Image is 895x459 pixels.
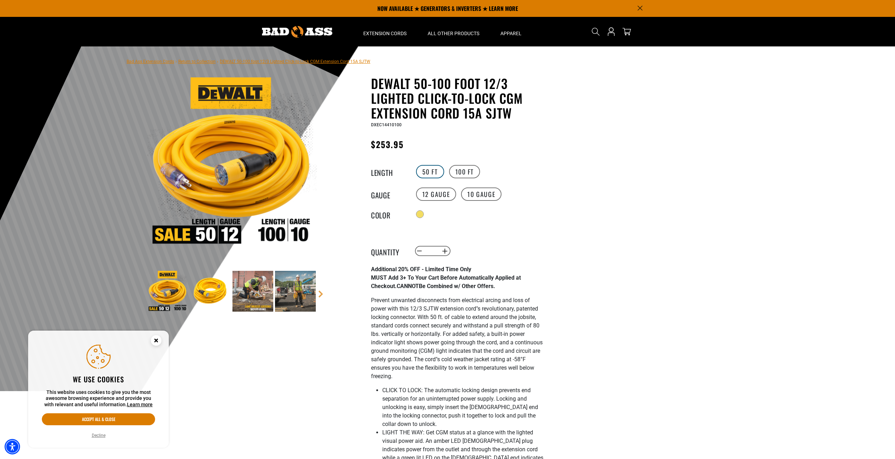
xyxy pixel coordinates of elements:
span: Prevent unwanted disconnects from electrical arcing and loss of power with this 12/3 SJTW extensi... [371,297,543,380]
span: DEWALT 50-100 foot 12/3 Lighted Click-to-Lock CGM Extension Cord 15A SJTW [220,59,370,64]
div: Accessibility Menu [5,439,20,454]
label: 12 Gauge [416,187,456,201]
span: Apparel [500,30,522,37]
strong: Additional 20% OFF - Limited Time Only [371,266,471,273]
strong: MUST Add 3+ To Your Cart Before Automatically Applied at Checkout. Be Combined w/ Other Offers. [371,274,521,289]
a: Return to Collection [178,59,216,64]
span: Extension Cords [363,30,407,37]
span: DXEC14410100 [371,122,402,127]
span: $253.95 [371,138,404,151]
h1: DEWALT 50-100 foot 12/3 Lighted Click-to-Lock CGM Extension Cord 15A SJTW [371,76,543,120]
span: › [175,59,177,64]
legend: Color [371,210,406,219]
button: Close this option [143,331,169,352]
summary: Extension Cords [353,17,417,46]
label: 10 Gauge [461,187,501,201]
img: Bad Ass Extension Cords [262,26,332,38]
a: Bad Ass Extension Cords [127,59,174,64]
button: Decline [90,432,108,439]
summary: Apparel [490,17,532,46]
span: CLICK TO LOCK: The automatic locking design prevents end separation for an uninterrupted power su... [382,387,538,427]
nav: breadcrumbs [127,57,370,65]
legend: Length [371,167,406,176]
summary: All Other Products [417,17,490,46]
label: Quantity [371,247,406,256]
p: This website uses cookies to give you the most awesome browsing experience and provide you with r... [42,389,155,408]
span: CANNOT [397,283,419,289]
legend: Gauge [371,190,406,199]
a: This website uses cookies to give you the most awesome browsing experience and provide you with r... [127,402,153,407]
label: 100 FT [449,165,480,178]
a: Open this option [606,17,617,46]
span: All Other Products [428,30,479,37]
aside: Cookie Consent [28,331,169,448]
summary: Search [590,26,601,37]
a: cart [621,27,632,36]
label: 50 FT [416,165,444,178]
h2: We use cookies [42,375,155,384]
button: Accept all & close [42,413,155,425]
span: › [217,59,218,64]
a: Next [317,291,324,298]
